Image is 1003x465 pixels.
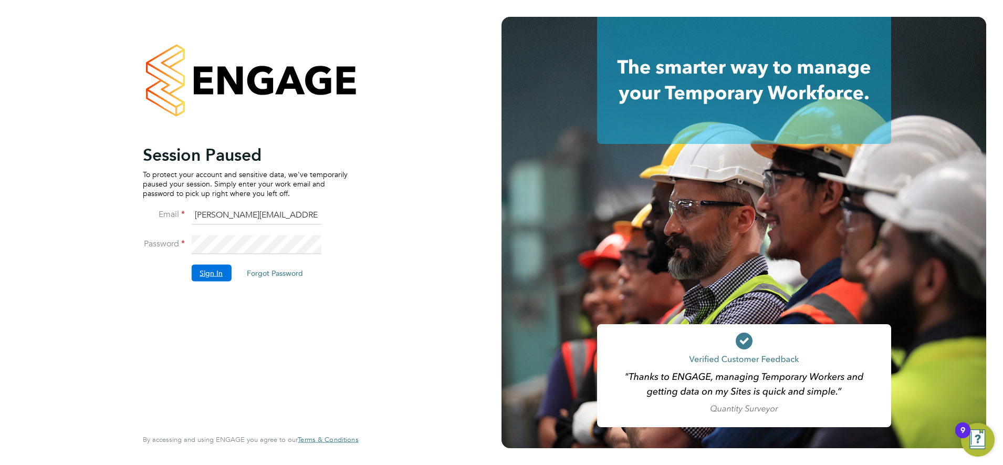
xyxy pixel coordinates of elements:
span: By accessing and using ENGAGE you agree to our [143,435,358,444]
button: Forgot Password [238,264,311,281]
label: Password [143,238,185,249]
button: Sign In [191,264,231,281]
a: Terms & Conditions [298,436,358,444]
p: To protect your account and sensitive data, we've temporarily paused your session. Simply enter y... [143,169,348,198]
h2: Session Paused [143,144,348,165]
label: Email [143,209,185,220]
button: Open Resource Center, 9 new notifications [961,423,995,457]
div: 9 [960,430,965,444]
input: Enter your work email... [191,206,321,225]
